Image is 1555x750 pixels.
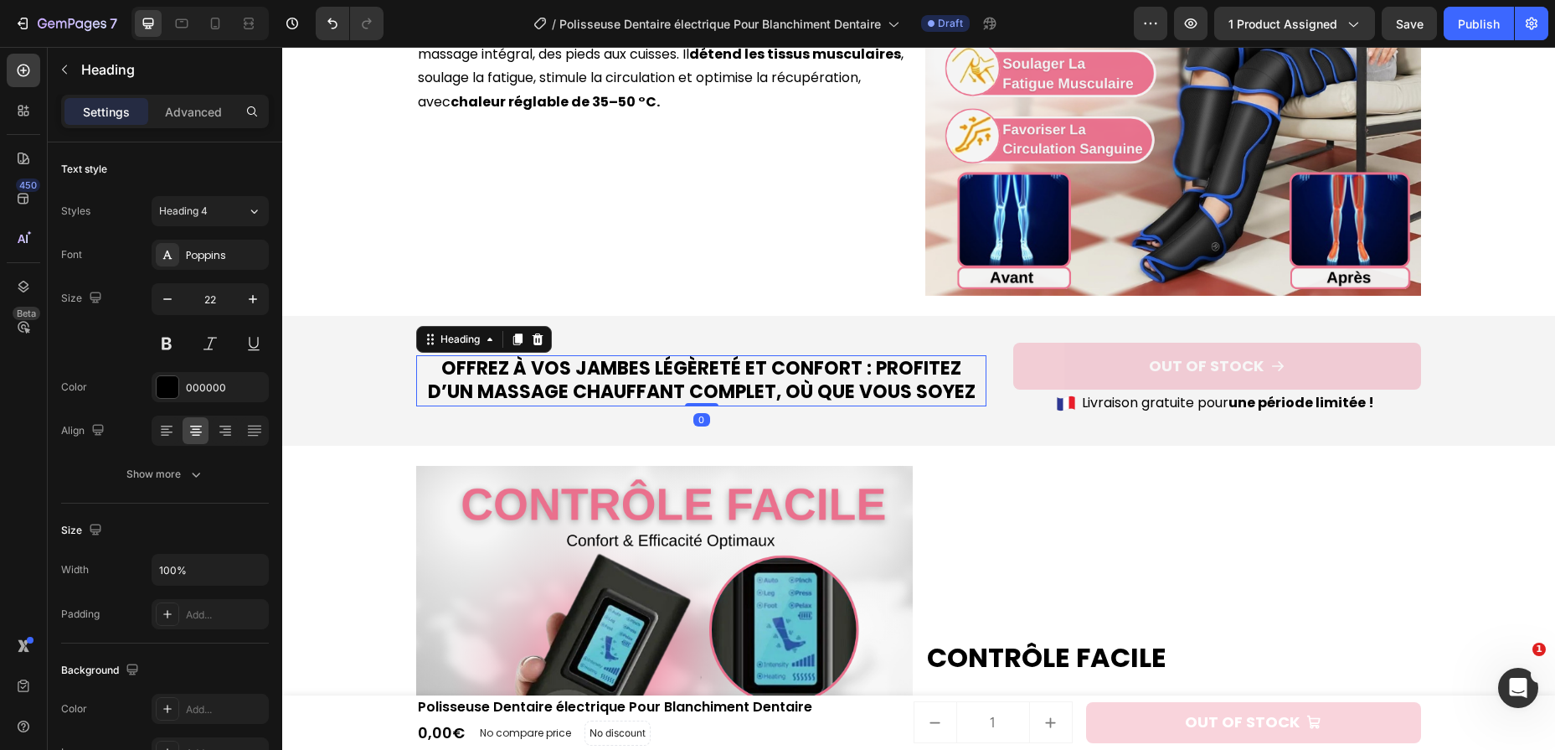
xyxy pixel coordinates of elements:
[316,7,384,40] div: Undo/Redo
[1444,7,1514,40] button: Publish
[1214,7,1375,40] button: 1 product assigned
[61,247,82,262] div: Font
[282,47,1555,750] iframe: Design area
[126,466,204,483] div: Show more
[16,178,40,192] div: 450
[134,671,184,701] div: 0,00€
[168,45,378,65] strong: chaleur réglable de 35–50 °C.
[186,380,265,396] div: 000000
[559,15,881,33] span: Polisseuse Dentaire électrique Pour Blanchiment Dentaire
[643,592,1140,630] h2: Contrôle facile
[1228,15,1337,33] span: 1 product assigned
[1498,668,1538,708] iframe: Intercom live chat
[134,650,538,671] h1: Polisseuse Dentaire électrique Pour Blanchiment Dentaire
[198,681,289,691] p: No compare price
[645,644,1138,741] p: La commande numérique permet d’ajuster facilement intensité et température en temps réel. Avec et...
[61,701,87,716] div: Color
[159,204,208,219] span: Heading 4
[411,366,428,380] div: 0
[13,307,40,320] div: Beta
[152,555,268,585] input: Auto
[152,196,269,226] button: Heading 4
[946,346,1092,365] strong: une période limitée !
[61,520,106,542] div: Size
[1396,17,1424,31] span: Save
[804,655,1139,696] button: Out of stock
[61,420,108,442] div: Align
[1458,15,1500,33] div: Publish
[1532,643,1546,656] span: 1
[61,607,100,622] div: Padding
[731,296,1139,343] button: Out of stock
[186,248,265,263] div: Poppins
[134,308,704,359] h2: Offrez à vos jambes légèreté et confort : profitez d’un massage chauffant complet, où que vous soyez
[800,344,1094,369] p: Livraison gratuite pour
[61,162,107,177] div: Text style
[61,659,142,682] div: Background
[674,655,748,696] input: quantity
[938,16,963,31] span: Draft
[61,380,87,395] div: Color
[186,702,265,717] div: Add...
[155,285,201,300] div: Heading
[7,7,125,40] button: 7
[552,15,556,33] span: /
[867,306,981,333] div: Out of stock
[165,103,222,121] p: Advanced
[110,13,117,34] p: 7
[307,679,363,694] p: No discount
[61,459,269,489] button: Show more
[81,59,262,80] p: Heading
[186,608,265,623] div: Add...
[61,204,90,219] div: Styles
[83,103,130,121] p: Settings
[748,655,790,696] button: increment
[61,287,106,310] div: Size
[632,655,674,696] button: decrement
[1382,7,1437,40] button: Save
[903,662,1017,689] div: Out of stock
[775,347,793,365] img: gempages_518127932686730400-fc08d6bb-8211-43e7-9528-cca568139fd8.png
[61,562,89,577] div: Width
